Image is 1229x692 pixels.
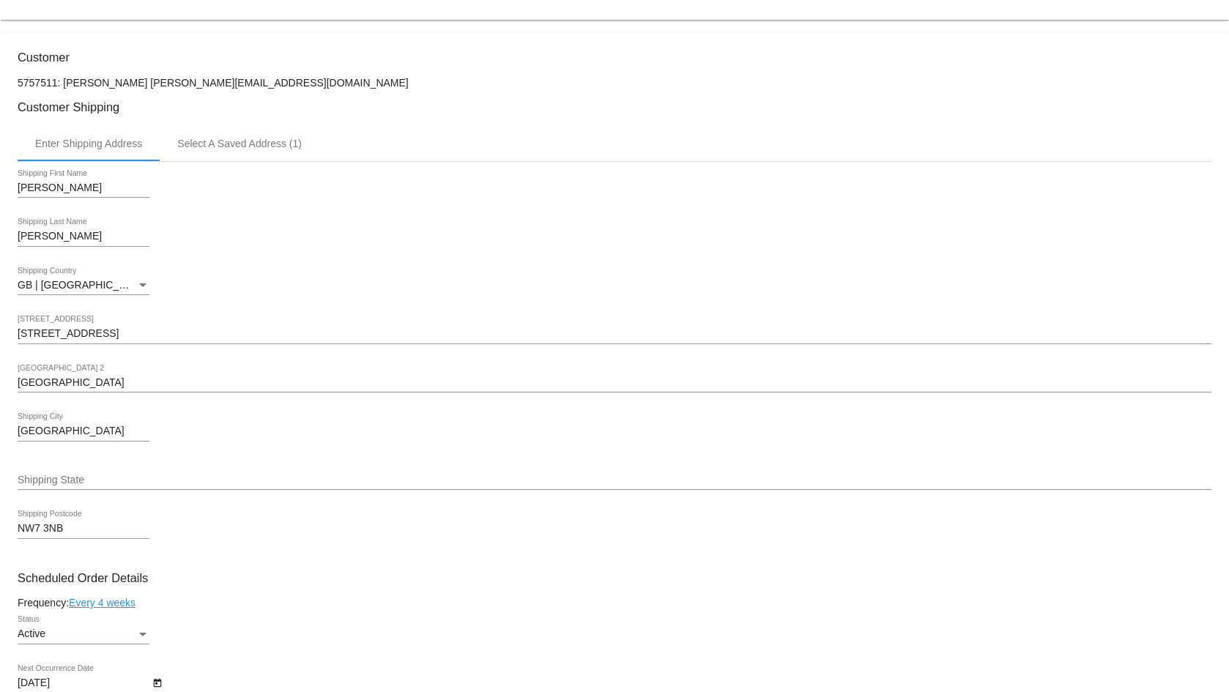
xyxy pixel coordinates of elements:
input: Shipping Postcode [18,523,149,535]
p: 5757511: [PERSON_NAME] [PERSON_NAME][EMAIL_ADDRESS][DOMAIN_NAME] [18,77,1211,89]
input: Shipping First Name [18,182,149,194]
input: Shipping Last Name [18,231,149,242]
h3: Customer [18,51,1211,64]
div: Frequency: [18,597,1211,609]
span: Active [18,628,45,639]
mat-select: Status [18,628,149,640]
input: Shipping City [18,425,149,437]
mat-select: Shipping Country [18,280,149,291]
span: GB | [GEOGRAPHIC_DATA] and [GEOGRAPHIC_DATA] [18,279,277,291]
button: Open calendar [149,674,165,690]
div: Enter Shipping Address [35,138,142,149]
a: Every 4 weeks [69,597,135,609]
input: Shipping Street 2 [18,377,1211,389]
input: Shipping State [18,475,1211,486]
div: Select A Saved Address (1) [177,138,302,149]
h3: Scheduled Order Details [18,571,1211,585]
h3: Customer Shipping [18,100,1211,114]
input: Next Occurrence Date [18,677,149,689]
input: Shipping Street 1 [18,328,1211,340]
